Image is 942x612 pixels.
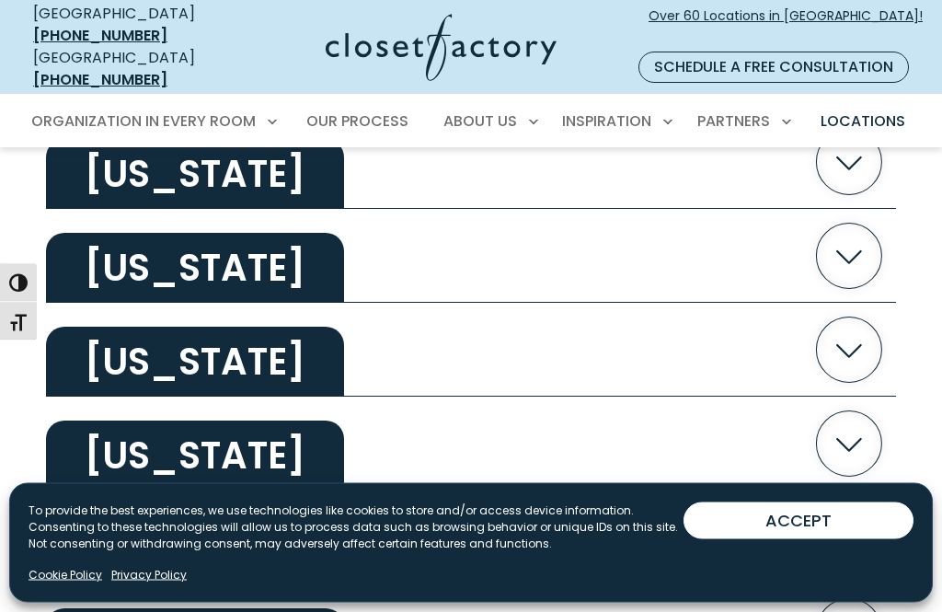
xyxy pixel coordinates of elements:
h2: [US_STATE] [46,140,344,210]
span: Over 60 Locations in [GEOGRAPHIC_DATA]! [649,6,923,45]
span: Partners [697,110,770,132]
button: [US_STATE] [46,398,896,491]
button: [US_STATE] [46,304,896,398]
button: [US_STATE] [46,116,896,210]
h2: [US_STATE] [46,328,344,398]
span: Our Process [306,110,408,132]
div: [GEOGRAPHIC_DATA] [33,47,234,91]
a: [PHONE_NUMBER] [33,69,167,90]
a: Cookie Policy [29,567,102,583]
h2: [US_STATE] [46,421,344,491]
span: Organization in Every Room [31,110,256,132]
img: Closet Factory Logo [326,14,557,81]
a: Schedule a Free Consultation [638,52,909,83]
div: [GEOGRAPHIC_DATA] [33,3,234,47]
button: ACCEPT [684,502,913,539]
nav: Primary Menu [18,96,924,147]
span: Inspiration [562,110,651,132]
a: Privacy Policy [111,567,187,583]
a: [PHONE_NUMBER] [33,25,167,46]
span: Locations [821,110,905,132]
p: To provide the best experiences, we use technologies like cookies to store and/or access device i... [29,502,684,552]
span: About Us [443,110,517,132]
button: [US_STATE] [46,210,896,304]
h2: [US_STATE] [46,234,344,304]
